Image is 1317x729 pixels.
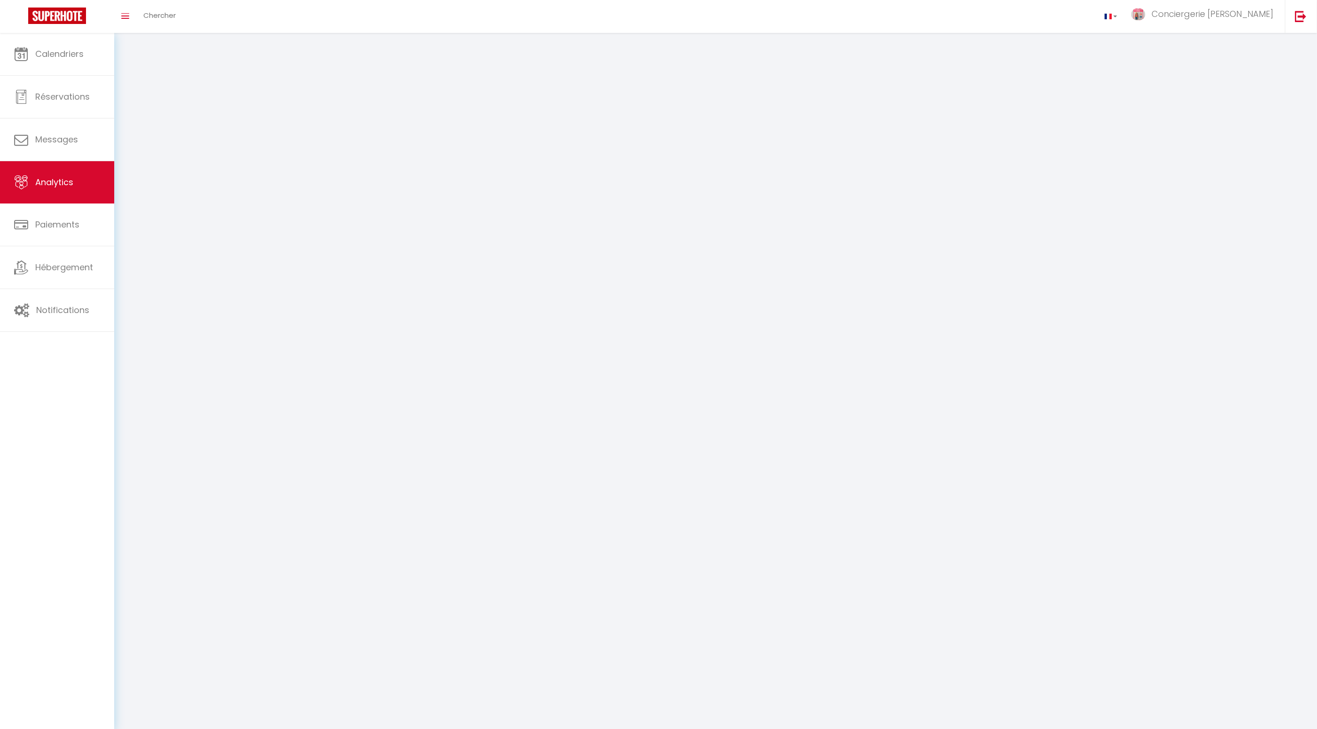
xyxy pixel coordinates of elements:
span: Paiements [35,219,79,230]
img: Super Booking [28,8,86,24]
img: ... [1131,8,1145,20]
span: Réservations [35,91,90,102]
span: Notifications [36,304,89,316]
span: Hébergement [35,261,93,273]
button: Ouvrir le widget de chat LiveChat [8,4,36,32]
span: Conciergerie [PERSON_NAME] [1152,8,1273,20]
span: Messages [35,133,78,145]
span: Chercher [143,10,176,20]
img: logout [1295,10,1307,22]
span: Analytics [35,176,73,188]
span: Calendriers [35,48,84,60]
